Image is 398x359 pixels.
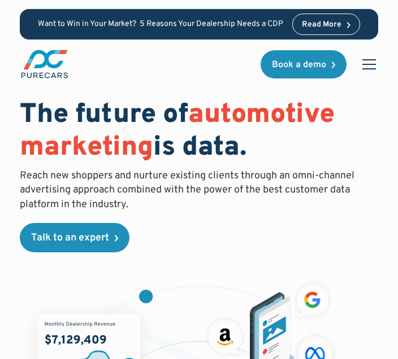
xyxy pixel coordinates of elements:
[31,233,109,243] div: Talk to an expert
[20,99,378,164] h1: The future of is data.
[356,51,378,78] div: menu
[20,49,70,80] img: purecars logo
[20,98,335,165] span: automotive marketing
[261,50,347,78] a: Book a demo
[20,169,364,212] p: Reach new shoppers and nurture existing clients through an omni-channel advertising approach comb...
[20,49,70,80] a: main
[272,60,326,69] div: Book a demo
[38,20,283,29] p: Want to Win in Your Market? 5 Reasons Your Dealership Needs a CDP
[20,223,129,252] a: Talk to an expert
[302,21,341,29] div: Read More
[292,14,360,35] a: Read More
